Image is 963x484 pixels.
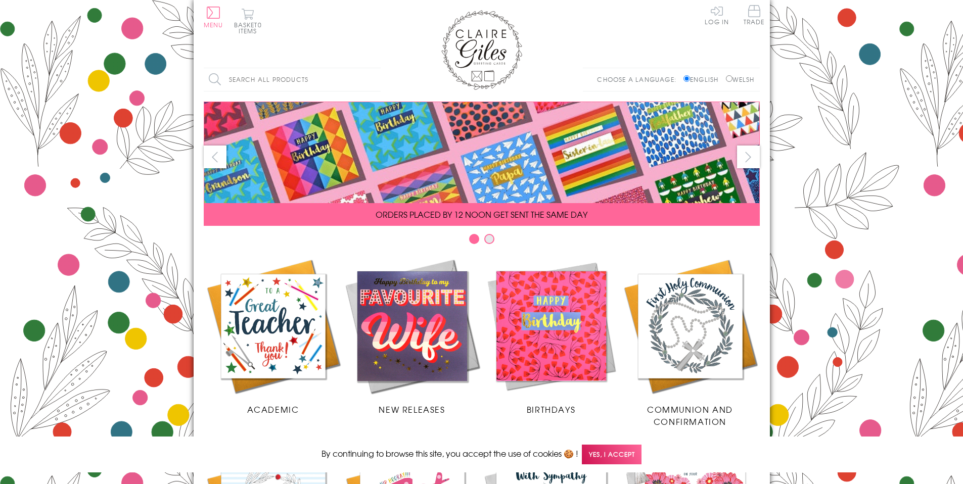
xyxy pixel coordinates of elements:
[376,208,587,220] span: ORDERS PLACED BY 12 NOON GET SENT THE SAME DAY
[441,10,522,90] img: Claire Giles Greetings Cards
[726,75,755,84] label: Welsh
[247,403,299,415] span: Academic
[379,403,445,415] span: New Releases
[343,257,482,415] a: New Releases
[744,5,765,27] a: Trade
[737,146,760,168] button: next
[705,5,729,25] a: Log In
[204,257,343,415] a: Academic
[204,7,223,28] button: Menu
[204,68,381,91] input: Search all products
[527,403,575,415] span: Birthdays
[744,5,765,25] span: Trade
[371,68,381,91] input: Search
[683,75,690,82] input: English
[204,146,226,168] button: prev
[239,20,262,35] span: 0 items
[482,257,621,415] a: Birthdays
[204,233,760,249] div: Carousel Pagination
[621,257,760,427] a: Communion and Confirmation
[484,234,494,244] button: Carousel Page 2
[647,403,733,427] span: Communion and Confirmation
[469,234,479,244] button: Carousel Page 1 (Current Slide)
[683,75,723,84] label: English
[234,8,262,34] button: Basket0 items
[582,445,641,464] span: Yes, I accept
[597,75,681,84] p: Choose a language:
[726,75,732,82] input: Welsh
[204,20,223,29] span: Menu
